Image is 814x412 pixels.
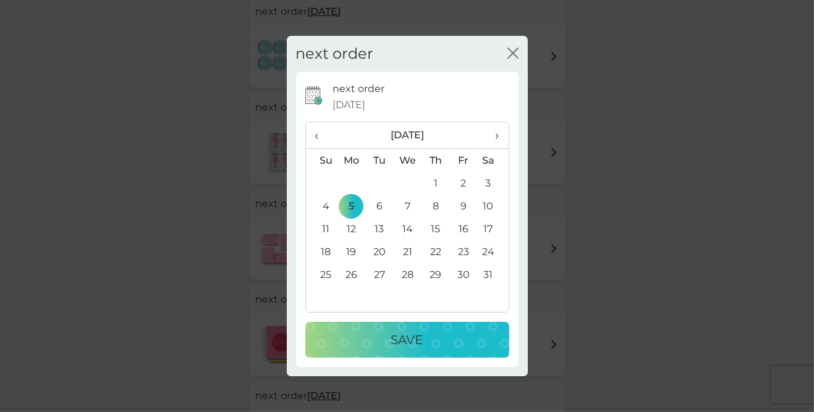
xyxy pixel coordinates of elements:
[365,195,393,217] td: 6
[337,195,366,217] td: 5
[477,195,508,217] td: 10
[449,195,477,217] td: 9
[296,45,374,63] h2: next order
[449,217,477,240] td: 16
[337,240,366,263] td: 19
[315,122,328,148] span: ‹
[422,217,449,240] td: 15
[393,240,422,263] td: 21
[333,97,365,113] span: [DATE]
[365,217,393,240] td: 13
[507,48,519,61] button: close
[365,149,393,172] th: Tu
[422,195,449,217] td: 8
[333,81,384,97] p: next order
[306,195,337,217] td: 4
[422,240,449,263] td: 22
[337,217,366,240] td: 12
[337,263,366,286] td: 26
[477,172,508,195] td: 3
[393,149,422,172] th: We
[393,195,422,217] td: 7
[477,217,508,240] td: 17
[422,149,449,172] th: Th
[365,240,393,263] td: 20
[337,149,366,172] th: Mo
[305,322,509,358] button: Save
[486,122,499,148] span: ›
[422,172,449,195] td: 1
[306,149,337,172] th: Su
[306,240,337,263] td: 18
[365,263,393,286] td: 27
[391,330,423,350] p: Save
[393,217,422,240] td: 14
[306,217,337,240] td: 11
[306,263,337,286] td: 25
[393,263,422,286] td: 28
[449,172,477,195] td: 2
[477,240,508,263] td: 24
[422,263,449,286] td: 29
[477,149,508,172] th: Sa
[449,240,477,263] td: 23
[337,122,478,149] th: [DATE]
[477,263,508,286] td: 31
[449,149,477,172] th: Fr
[449,263,477,286] td: 30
